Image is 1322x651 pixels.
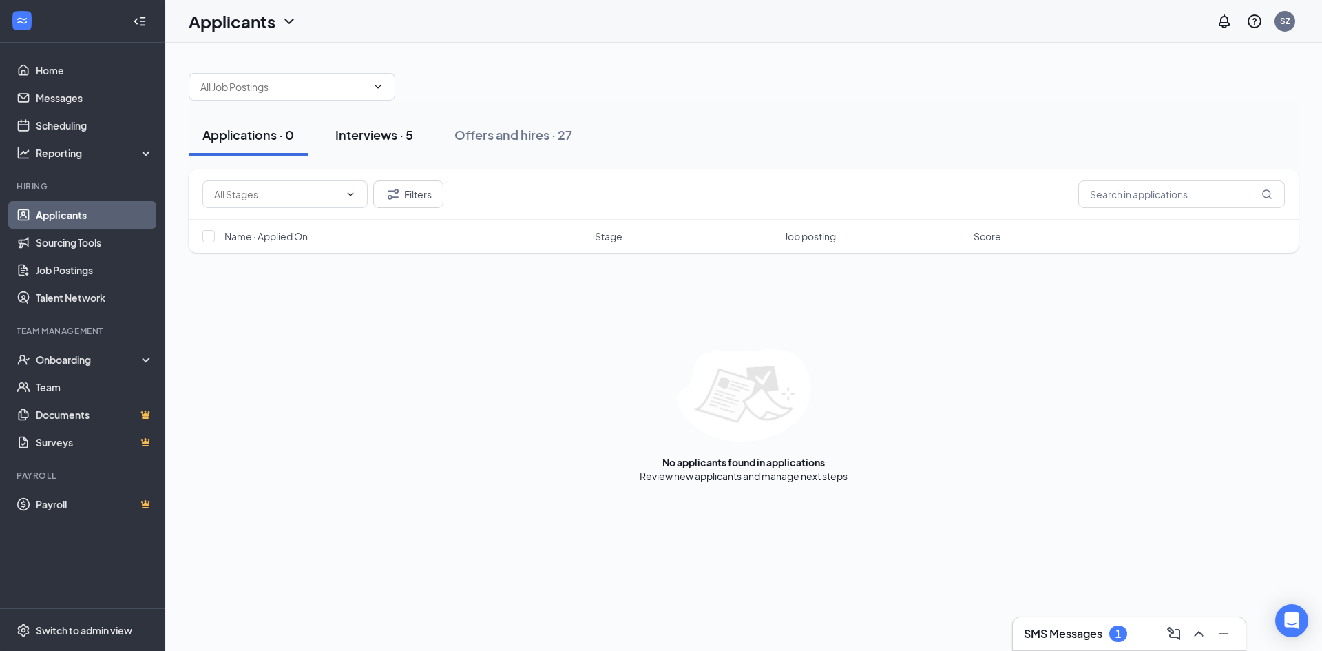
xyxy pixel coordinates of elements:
div: Hiring [17,180,151,192]
div: Interviews · 5 [335,126,413,143]
div: Payroll [17,470,151,482]
div: No applicants found in applications [662,455,825,469]
span: Stage [595,229,622,243]
svg: Filter [385,186,401,203]
input: Search in applications [1078,180,1285,208]
div: Team Management [17,325,151,337]
a: Home [36,56,154,84]
svg: WorkstreamLogo [15,14,29,28]
span: Name · Applied On [224,229,308,243]
button: ComposeMessage [1163,623,1185,645]
a: DocumentsCrown [36,401,154,428]
svg: Analysis [17,146,30,160]
a: Messages [36,84,154,112]
span: Job posting [784,229,836,243]
svg: ComposeMessage [1166,626,1182,642]
a: Sourcing Tools [36,229,154,256]
svg: ChevronUp [1190,626,1207,642]
h3: SMS Messages [1024,626,1102,641]
svg: Minimize [1215,626,1232,642]
svg: Collapse [133,14,147,28]
div: Offers and hires · 27 [454,126,572,143]
svg: ChevronDown [281,13,297,30]
h1: Applicants [189,10,275,33]
span: Score [974,229,1001,243]
svg: Settings [17,623,30,637]
svg: ChevronDown [345,189,356,200]
svg: QuestionInfo [1246,13,1263,30]
div: Open Intercom Messenger [1275,604,1308,637]
a: Applicants [36,201,154,229]
svg: MagnifyingGlass [1261,189,1272,200]
div: Onboarding [36,353,142,366]
svg: ChevronDown [373,81,384,92]
a: Team [36,373,154,401]
img: empty-state [677,349,811,442]
a: PayrollCrown [36,490,154,518]
a: SurveysCrown [36,428,154,456]
a: Talent Network [36,284,154,311]
button: ChevronUp [1188,623,1210,645]
div: Switch to admin view [36,623,132,637]
div: SZ [1280,15,1290,27]
svg: UserCheck [17,353,30,366]
div: 1 [1115,628,1121,640]
button: Filter Filters [373,180,443,208]
div: Reporting [36,146,154,160]
input: All Job Postings [200,79,367,94]
input: All Stages [214,187,339,202]
button: Minimize [1213,623,1235,645]
div: Review new applicants and manage next steps [640,469,848,483]
svg: Notifications [1216,13,1232,30]
a: Job Postings [36,256,154,284]
a: Scheduling [36,112,154,139]
div: Applications · 0 [202,126,294,143]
